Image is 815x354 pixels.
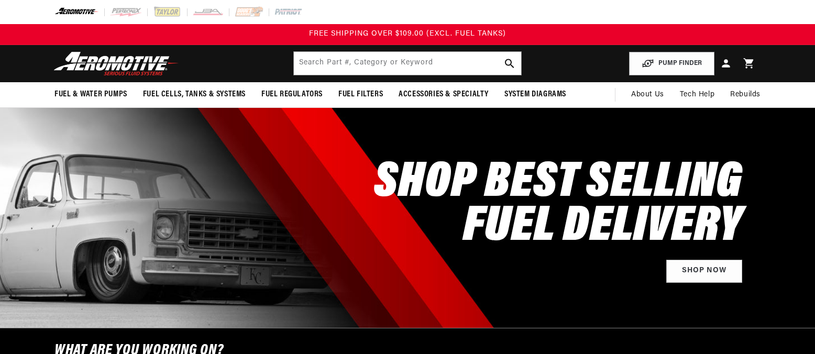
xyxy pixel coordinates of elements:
[391,82,497,107] summary: Accessories & Specialty
[672,82,722,107] summary: Tech Help
[338,89,383,100] span: Fuel Filters
[254,82,331,107] summary: Fuel Regulators
[374,161,742,249] h2: SHOP BEST SELLING FUEL DELIVERY
[47,82,135,107] summary: Fuel & Water Pumps
[631,91,664,98] span: About Us
[498,52,521,75] button: search button
[54,89,127,100] span: Fuel & Water Pumps
[623,82,672,107] a: About Us
[399,89,489,100] span: Accessories & Specialty
[51,51,182,76] img: Aeromotive
[331,82,391,107] summary: Fuel Filters
[629,52,714,75] button: PUMP FINDER
[666,260,742,283] a: Shop Now
[504,89,566,100] span: System Diagrams
[497,82,574,107] summary: System Diagrams
[680,89,714,101] span: Tech Help
[730,89,761,101] span: Rebuilds
[143,89,246,100] span: Fuel Cells, Tanks & Systems
[309,30,506,38] span: FREE SHIPPING OVER $109.00 (EXCL. FUEL TANKS)
[722,82,768,107] summary: Rebuilds
[135,82,254,107] summary: Fuel Cells, Tanks & Systems
[261,89,323,100] span: Fuel Regulators
[294,52,521,75] input: Search by Part Number, Category or Keyword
